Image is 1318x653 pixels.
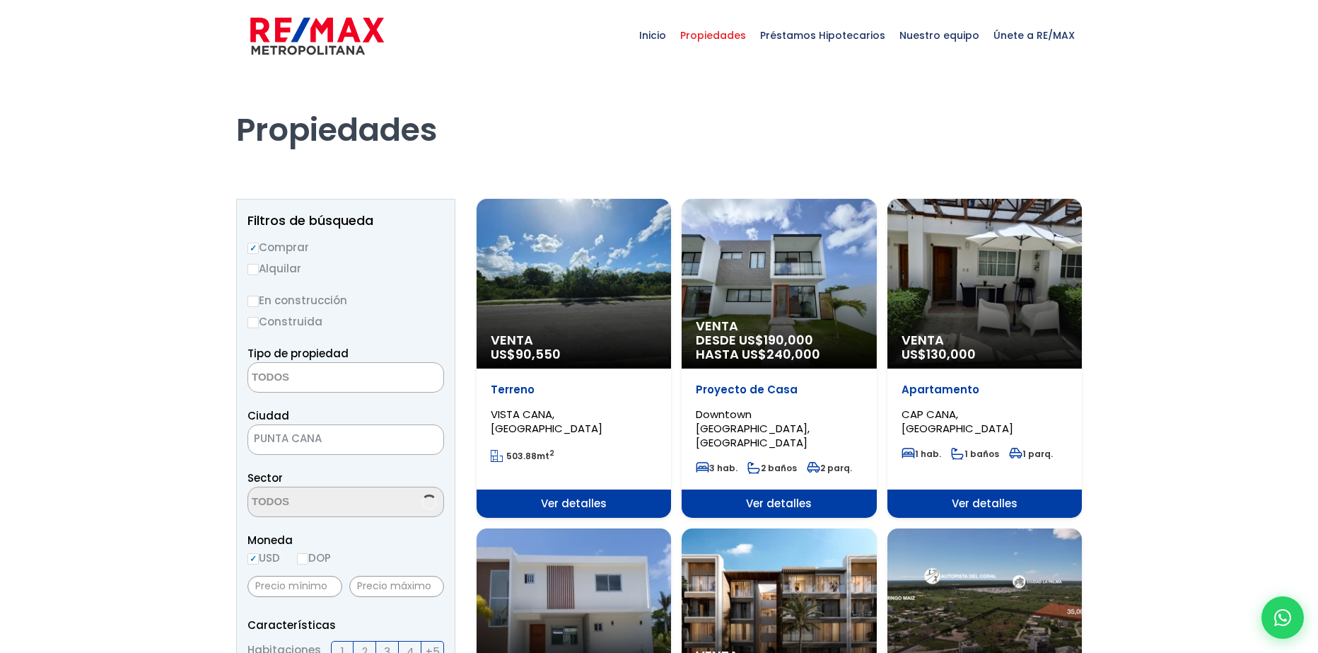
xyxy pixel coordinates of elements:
span: PUNTA CANA [248,429,408,449]
button: Remove all items [408,429,429,451]
span: 2 baños [747,462,797,474]
span: Venta [696,319,862,333]
span: 90,550 [515,345,561,363]
span: Tipo de propiedad [247,346,349,361]
span: × [422,434,429,446]
span: 240,000 [766,345,820,363]
span: Venta [902,333,1068,347]
span: Únete a RE/MAX [986,14,1082,57]
span: 1 parq. [1009,448,1053,460]
input: Precio máximo [349,576,444,597]
label: Alquilar [247,260,444,277]
span: 503.88 [506,450,537,462]
img: remax-metropolitana-logo [250,15,384,57]
p: Características [247,616,444,634]
input: DOP [297,553,308,565]
span: US$ [491,345,561,363]
label: En construcción [247,291,444,309]
label: USD [247,549,280,567]
a: Venta DESDE US$190,000 HASTA US$240,000 Proyecto de Casa Downtown [GEOGRAPHIC_DATA], [GEOGRAPHIC_... [682,199,876,518]
span: Inicio [632,14,673,57]
span: Venta [491,333,657,347]
input: Comprar [247,243,259,254]
a: Venta US$90,550 Terreno VISTA CANA, [GEOGRAPHIC_DATA] 503.88mt2 Ver detalles [477,199,671,518]
span: mt [491,450,554,462]
span: Ver detalles [477,490,671,518]
textarea: Search [248,487,385,518]
span: 1 baños [951,448,999,460]
span: DESDE US$ [696,333,862,362]
span: Ver detalles [682,490,876,518]
span: Moneda [247,531,444,549]
span: Propiedades [673,14,753,57]
p: Apartamento [902,383,1068,397]
span: Downtown [GEOGRAPHIC_DATA], [GEOGRAPHIC_DATA] [696,407,810,450]
span: Préstamos Hipotecarios [753,14,892,57]
span: Ciudad [247,408,289,423]
h1: Propiedades [236,71,1082,149]
input: USD [247,553,259,565]
a: Venta US$130,000 Apartamento CAP CANA, [GEOGRAPHIC_DATA] 1 hab. 1 baños 1 parq. Ver detalles [887,199,1082,518]
input: Precio mínimo [247,576,342,597]
span: US$ [902,345,976,363]
sup: 2 [549,448,554,458]
span: Sector [247,470,283,485]
label: Comprar [247,238,444,256]
span: 1 hab. [902,448,941,460]
span: HASTA US$ [696,347,862,362]
input: Construida [247,317,259,328]
input: En construcción [247,296,259,307]
label: DOP [297,549,331,567]
span: VISTA CANA, [GEOGRAPHIC_DATA] [491,407,602,436]
span: PUNTA CANA [247,424,444,455]
span: CAP CANA, [GEOGRAPHIC_DATA] [902,407,1013,436]
h2: Filtros de búsqueda [247,214,444,228]
span: 2 parq. [807,462,852,474]
span: 190,000 [764,331,813,349]
span: 3 hab. [696,462,737,474]
p: Terreno [491,383,657,397]
p: Proyecto de Casa [696,383,862,397]
label: Construida [247,313,444,330]
textarea: Search [248,363,385,393]
span: 130,000 [926,345,976,363]
span: Ver detalles [887,490,1082,518]
span: Nuestro equipo [892,14,986,57]
input: Alquilar [247,264,259,275]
